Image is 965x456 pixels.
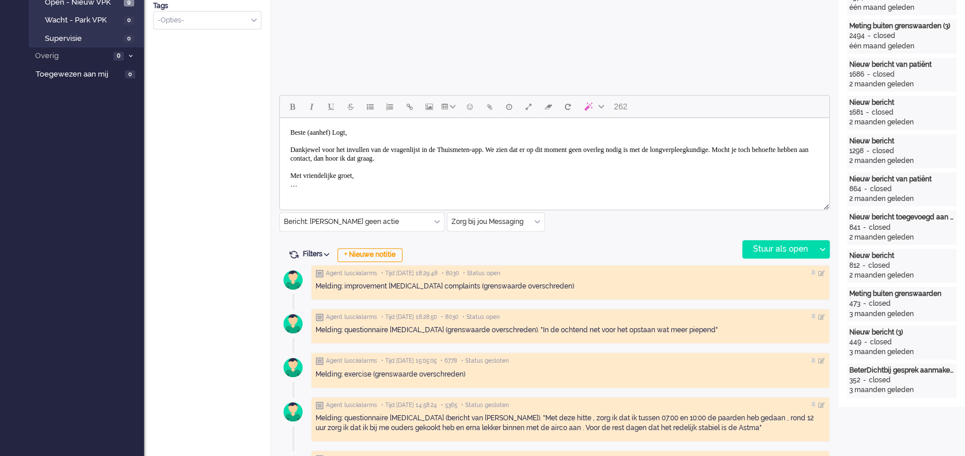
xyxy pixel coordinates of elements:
div: closed [870,184,892,194]
div: Nieuw bericht [849,136,954,146]
span: • Status open [462,313,500,321]
div: 3 maanden geleden [849,309,954,319]
div: 864 [849,184,861,194]
span: Overig [33,51,110,62]
span: • Status gesloten [461,357,509,365]
div: 2 maanden geleden [849,79,954,89]
span: Agent lusciialarms [326,357,377,365]
iframe: Rich Text Area [280,118,829,199]
div: 2494 [849,31,865,41]
div: Meting buiten grenswaarden (3) [849,21,954,31]
img: avatar [279,353,307,382]
div: closed [873,31,895,41]
div: Meting buiten grenswaarden [849,289,954,299]
div: closed [869,375,891,385]
div: 2 maanden geleden [849,271,954,280]
div: Melding: exercise (grenswaarde overschreden) [316,370,825,379]
div: closed [869,223,891,233]
div: 449 [849,337,861,347]
button: Insert/edit image [419,97,439,116]
div: BeterDichtbij gesprek aanmaken mislukt. (11) [849,366,954,375]
div: Nieuw bericht toegevoegd aan gesprek [849,212,954,222]
div: - [864,146,872,156]
div: 352 [849,375,860,385]
button: Table [439,97,460,116]
div: 841 [849,223,860,233]
button: Fullscreen [519,97,538,116]
div: Nieuw bericht [849,251,954,261]
button: 262 [609,97,632,116]
div: Melding: questionnaire [MEDICAL_DATA] (bericht van [PERSON_NAME]). "Met deze hitte , zorg ik dat ... [316,413,825,433]
div: Melding: questionnaire [MEDICAL_DATA] (grenswaarde overschreden). "In de ochtend net voor het ops... [316,325,825,335]
span: • 5365 [441,401,457,409]
span: 0 [125,70,135,79]
div: 1686 [849,70,864,79]
span: Agent lusciialarms [326,269,377,278]
div: Tags [153,1,261,11]
span: 0 [113,52,124,60]
div: Nieuw bericht [849,98,954,108]
button: Reset content [558,97,578,116]
img: ic_note_grey.svg [316,401,324,409]
div: 473 [849,299,860,309]
div: 2 maanden geleden [849,194,954,204]
a: Wacht - Park VPK 0 [33,13,143,26]
span: Filters [303,250,333,258]
div: 2 maanden geleden [849,233,954,242]
img: ic_note_grey.svg [316,269,324,278]
div: - [860,261,868,271]
div: - [864,70,873,79]
button: AI [578,97,609,116]
span: • Status open [463,269,500,278]
button: Italic [302,97,321,116]
span: 0 [124,16,134,25]
div: - [860,375,869,385]
span: • Tijd [DATE] 14:58:24 [381,401,437,409]
div: - [861,184,870,194]
div: - [860,223,869,233]
div: closed [872,146,894,156]
div: closed [868,261,890,271]
img: avatar [279,309,307,338]
div: - [860,299,869,309]
div: 3 maanden geleden [849,347,954,357]
span: • 6778 [440,357,457,365]
div: - [861,337,870,347]
div: closed [869,299,891,309]
span: Wacht - Park VPK [45,15,121,26]
div: Nieuw bericht (3) [849,328,954,337]
div: - [863,108,872,117]
span: Supervisie [45,33,121,44]
span: 0 [124,35,134,43]
div: Nieuw bericht van patiënt [849,60,954,70]
button: Numbered list [380,97,400,116]
button: Underline [321,97,341,116]
span: 262 [614,102,627,111]
span: • 8030 [441,313,458,321]
div: closed [872,108,894,117]
a: Supervisie 0 [33,32,143,44]
button: Insert/edit link [400,97,419,116]
span: Toegewezen aan mij [36,69,121,80]
div: 2 maanden geleden [849,117,954,127]
button: Strikethrough [341,97,360,116]
span: • Status gesloten [461,401,509,409]
img: avatar [279,265,307,294]
div: closed [873,70,895,79]
div: 3 maanden geleden [849,385,954,395]
div: Resize [819,199,829,210]
div: Stuur als open [743,241,815,258]
span: • 8030 [442,269,459,278]
button: Bullet list [360,97,380,116]
img: ic_note_grey.svg [316,357,324,365]
div: één maand geleden [849,41,954,51]
button: Emoticons [460,97,480,116]
div: + Nieuwe notitie [337,248,402,262]
img: ic_note_grey.svg [316,313,324,321]
button: Bold [282,97,302,116]
button: Add attachment [480,97,499,116]
div: 1298 [849,146,864,156]
div: closed [870,337,892,347]
div: 1681 [849,108,863,117]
